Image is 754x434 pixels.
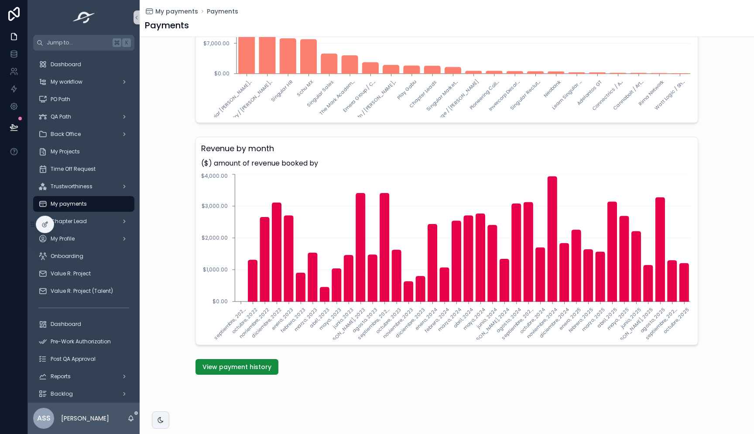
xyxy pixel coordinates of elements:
[618,306,642,330] text: junio, 2025
[212,298,228,305] tspan: $0.00
[203,266,228,273] tspan: $1,000.00
[462,306,487,332] text: mayo, 2024
[467,306,511,349] text: [PERSON_NAME], 2024
[123,39,130,46] span: K
[487,78,521,112] text: Invercorp Desar...
[28,51,140,403] div: scrollable content
[51,96,70,103] span: PO Path
[201,172,228,180] tspan: $4,000.00
[33,161,134,177] a: Time Off Request
[33,92,134,107] a: PO Path
[475,306,499,330] text: junio, 2024
[638,306,666,334] text: agosto, 2025
[61,414,109,423] p: [PERSON_NAME]
[202,234,228,241] tspan: $2,000.00
[591,78,624,112] text: Connectrics / A...
[51,148,80,155] span: My Projects
[51,200,87,207] span: My payments
[51,288,113,295] span: Value R. Project (Talent)
[51,270,91,277] span: Value R. Project
[550,78,583,111] text: Learn Singular ...
[33,266,134,281] a: Value R. Project
[145,7,198,16] a: My payments
[538,306,571,339] text: diciembre, 2024
[51,78,82,85] span: My workflow
[452,306,475,329] text: abril, 2024
[611,306,655,350] text: [PERSON_NAME], 2025
[308,306,331,329] text: abril, 2023
[356,306,391,341] text: septiembre, 202...
[295,78,315,98] text: Schu MX
[414,306,439,332] text: enero, 2024
[33,351,134,367] a: Post QA Approval
[33,179,134,194] a: Trustworthiness
[323,306,367,350] text: [PERSON_NAME], 2023
[237,306,271,340] text: noviembre, 2022
[436,306,463,333] text: marzo, 2024
[434,78,480,125] text: Forge / [PERSON_NAME]
[351,306,379,334] text: agosto, 2023
[509,78,542,112] text: Singular Reclut...
[33,386,134,402] a: Backlog
[292,306,319,333] text: marzo, 2023
[644,306,679,341] text: septiembre, 202...
[269,78,294,103] text: Singular HR
[394,306,427,339] text: diciembre, 2023
[37,413,51,424] span: ASS
[318,306,343,332] text: mayo, 2023
[70,10,98,24] img: App logo
[343,78,398,133] text: Staplcotn / [PERSON_NAME]...
[250,306,283,339] text: diciembre, 2022
[33,35,134,51] button: Jump to...K
[341,78,377,114] text: Emera Group / C...
[662,306,691,335] text: octubre, 2025
[51,390,73,397] span: Backlog
[331,306,355,330] text: junio, 2023
[51,218,87,225] span: Chapter Lead
[222,78,274,130] text: Travelry / [PERSON_NAME]...
[47,39,109,46] span: Jump to...
[51,61,81,68] span: Dashboard
[318,78,356,117] text: The Mark Academ...
[596,306,619,329] text: abril, 2025
[518,306,547,335] text: octubre, 2024
[33,57,134,72] a: Dashboard
[202,202,228,210] tspan: $3,000.00
[51,321,81,328] span: Dashboard
[557,306,583,332] text: enero, 2025
[51,131,81,138] span: Back Office
[145,19,189,31] h1: Payments
[425,78,459,112] text: Singular Market...
[33,196,134,212] a: My payments
[612,78,645,112] text: Cannabolt / Art...
[51,373,71,380] span: Reports
[374,306,403,335] text: octubre, 2023
[567,306,595,334] text: febrero, 2025
[408,78,439,109] text: Chapter Leads
[33,316,134,332] a: Dashboard
[51,183,93,190] span: Trustworthiness
[542,78,562,99] text: Neobank
[637,78,665,107] text: Rima Network
[51,166,96,173] span: Time Off Request
[580,306,607,333] text: marzo, 2025
[155,7,198,16] span: My payments
[500,306,535,341] text: septiembre, 202...
[468,78,500,111] text: Pioneering Coll...
[33,74,134,90] a: My workflow
[214,70,230,77] tspan: $0.00
[575,78,604,107] text: Adelantos GT
[33,126,134,142] a: Back Office
[202,363,271,371] span: View payment history
[423,306,451,334] text: febrero, 2024
[33,144,134,159] a: My Projects
[653,78,686,112] text: Watt Logic / Sh...
[51,356,96,363] span: Post QA Approval
[51,113,71,120] span: QA Path
[381,306,415,340] text: noviembre, 2023
[201,172,692,339] div: chart
[33,248,134,264] a: Onboarding
[212,306,247,341] text: septiembre, 202...
[207,7,238,16] a: Payments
